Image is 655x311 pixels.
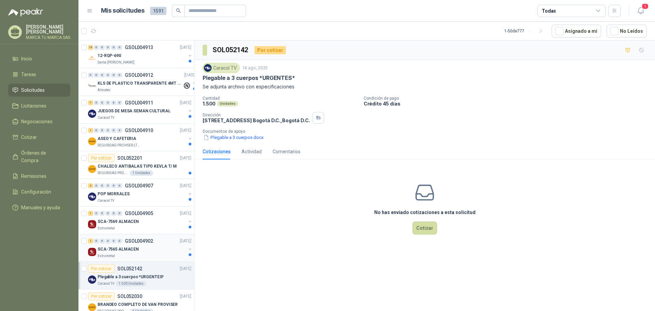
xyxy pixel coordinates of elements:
div: Comentarios [273,148,301,155]
a: Configuración [8,185,70,198]
p: 1.500 [203,101,216,107]
span: 1591 [150,7,166,15]
div: 0 [100,183,105,188]
div: 0 [94,100,99,105]
div: 1 [88,128,93,133]
div: 0 [105,211,111,216]
img: Company Logo [88,248,96,256]
div: 0 [105,183,111,188]
span: search [176,8,181,13]
div: 1 [88,211,93,216]
h3: SOL052142 [213,45,249,55]
div: 0 [117,128,122,133]
p: Estrumetal [98,253,115,259]
p: Plegable a 3 cuerpos *URGENTES* [98,274,164,280]
a: Negociaciones [8,115,70,128]
img: Company Logo [88,137,96,145]
div: 1 - 50 de 777 [504,26,546,37]
h3: No has enviado cotizaciones a esta solicitud [374,209,476,216]
button: 1 [635,5,647,17]
div: 0 [94,128,99,133]
p: GSOL004907 [125,183,153,188]
div: 0 [117,45,122,50]
button: No Leídos [607,25,647,38]
p: Se adjunta archivo con especificaciones [203,83,647,90]
div: 0 [111,239,116,243]
div: 0 [100,128,105,133]
a: Inicio [8,52,70,65]
a: Por cotizarSOL052142[DATE] Company LogoPlegable a 3 cuerpos *URGENTES*Caracol TV1.500 Unidades [78,262,194,289]
div: 0 [111,100,116,105]
p: GSOL004913 [125,45,153,50]
a: 1 0 0 0 0 0 GSOL004910[DATE] Company LogoASEO Y CAFETERIASEGURIDAD PROVISER LTDA [88,126,193,148]
img: Company Logo [204,64,212,72]
p: Dirección [203,113,310,117]
p: [DATE] [180,293,191,300]
p: 12-RQP-690 [98,53,121,59]
div: 0 [100,100,105,105]
a: Manuales y ayuda [8,201,70,214]
div: Actividad [242,148,262,155]
p: SOL052142 [117,266,142,271]
div: 0 [117,100,122,105]
div: 0 [100,239,105,243]
p: SEGURIDAD PROVISER LTDA [98,143,141,148]
span: Inicio [21,55,32,62]
div: Por cotizar [88,292,115,300]
img: Company Logo [88,54,96,62]
p: POP MORRALES [98,191,130,197]
p: Documentos de apoyo [203,129,652,134]
p: Almatec [98,87,111,93]
p: [DATE] [180,266,191,272]
p: [DATE] [180,210,191,217]
p: ASEO Y CAFETERIA [98,136,136,142]
a: Órdenes de Compra [8,146,70,167]
p: GSOL004902 [125,239,153,243]
p: Estrumetal [98,226,115,231]
p: [STREET_ADDRESS] Bogotá D.C. , Bogotá D.C. [203,117,310,123]
div: 7 [88,100,93,105]
a: 19 0 0 0 0 0 GSOL004913[DATE] Company Logo12-RQP-690Santa [PERSON_NAME] [88,43,193,65]
div: 0 [100,211,105,216]
p: SCA-7569 ALMACEN [98,218,139,225]
p: Caracol TV [98,115,114,121]
p: SOL052030 [117,294,142,299]
div: Por cotizar [88,154,115,162]
div: 0 [111,45,116,50]
span: Remisiones [21,172,46,180]
p: 14 ago, 2025 [243,65,268,71]
span: Manuales y ayuda [21,204,60,211]
p: [DATE] [180,44,191,51]
span: Cotizar [21,133,37,141]
img: Company Logo [88,193,96,201]
a: Solicitudes [8,84,70,97]
p: CHALECO ANTIBALAS TIPO KEVLA T/ M [98,163,177,170]
p: Plegable a 3 cuerpos *URGENTES* [203,74,295,82]
span: 1 [641,3,649,10]
div: 0 [117,211,122,216]
p: [DATE] [180,238,191,244]
p: BRANDEO COMPLETO DE VAN PROVISER [98,301,178,308]
div: 0 [117,183,122,188]
a: 2 0 0 0 0 0 GSOL004907[DATE] Company LogoPOP MORRALESCaracol TV [88,182,193,203]
div: 0 [88,73,93,77]
p: GSOL004905 [125,211,153,216]
img: Company Logo [88,220,96,228]
div: 0 [105,128,111,133]
img: Company Logo [88,110,96,118]
p: MARCA TU MARCA SAS [26,36,70,40]
div: 0 [100,73,105,77]
div: 0 [94,45,99,50]
div: 0 [111,183,116,188]
p: SOL052201 [117,156,142,160]
p: [DATE] [180,155,191,161]
div: Unidades [217,101,238,107]
a: Licitaciones [8,99,70,112]
p: SCA-7565 ALMACEN [98,246,139,253]
p: Caracol TV [98,281,114,286]
div: 1 Unidades [130,170,153,176]
p: Crédito 45 días [364,101,652,107]
p: SEGURIDAD PROVISER LTDA [98,170,128,176]
img: Company Logo [88,275,96,284]
a: Tareas [8,68,70,81]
